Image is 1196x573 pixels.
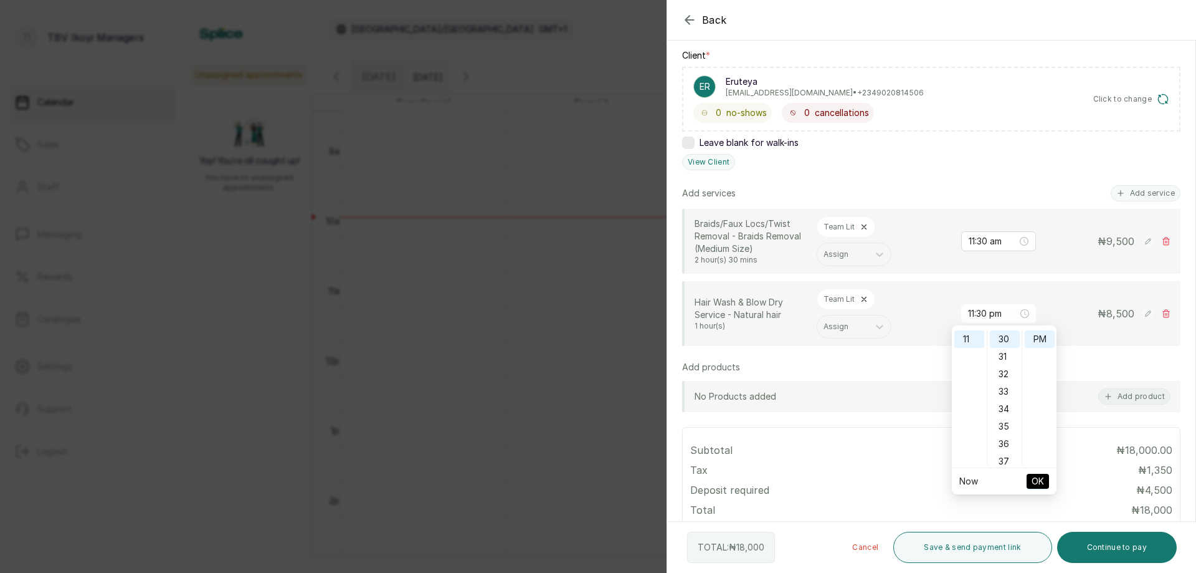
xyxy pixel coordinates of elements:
button: Continue to pay [1057,532,1177,563]
p: Braids/Faux Locs/Twist Removal - Braids Removal (Medium Size) [695,218,807,255]
div: 31 [990,348,1020,365]
span: no-shows [726,107,767,119]
button: OK [1027,474,1049,489]
div: 11 [954,330,984,348]
div: 30 [990,330,1020,348]
p: Er [700,80,710,93]
input: Select time [969,234,1017,248]
p: ₦ [1098,234,1134,249]
p: ₦18,000.00 [1116,443,1172,458]
button: Add product [1098,388,1170,405]
div: 35 [990,418,1020,435]
div: 37 [990,453,1020,470]
button: Cancel [842,532,888,563]
p: Eruteya [726,75,924,88]
div: 34 [990,400,1020,418]
button: Back [682,12,727,27]
p: ₦ [1098,306,1134,321]
button: View Client [682,154,735,170]
p: [EMAIL_ADDRESS][DOMAIN_NAME] • +234 9020814506 [726,88,924,98]
span: Click to change [1093,94,1152,104]
span: Leave blank for walk-ins [700,137,799,149]
button: Save & send payment link [893,532,1051,563]
p: ₦ [1131,503,1172,518]
span: 18,000 [1140,504,1172,516]
span: Back [702,12,727,27]
input: Select time [968,307,1018,320]
div: PM [1025,330,1055,348]
span: 18,000 [736,542,764,552]
span: 1,350 [1147,464,1172,476]
p: Team Lit [823,294,855,304]
p: Deposit required [690,483,769,498]
span: 9,500 [1106,235,1134,248]
p: ₦ [1138,463,1172,478]
div: 36 [990,435,1020,453]
span: 8,500 [1106,307,1134,320]
p: Tax [690,463,708,478]
span: 0 [716,107,721,119]
p: Subtotal [690,443,733,458]
p: TOTAL: ₦ [698,541,764,554]
button: Click to change [1093,93,1170,105]
p: Team Lit [823,222,855,232]
p: 1 hour(s) [695,321,807,331]
span: 4,500 [1145,484,1172,496]
p: Add services [682,187,736,200]
p: No Products added [695,390,776,403]
span: cancellations [815,107,869,119]
p: Add products [682,361,740,373]
div: 32 [990,365,1020,383]
button: Add service [1111,185,1180,201]
label: Client [682,49,710,62]
a: Now [959,476,978,486]
span: 0 [804,107,810,119]
p: Total [690,503,715,518]
p: ₦ [1136,483,1172,498]
span: OK [1032,469,1044,493]
p: Hair Wash & Blow Dry Service - Natural hair [695,296,807,321]
p: 2 hour(s) 30 mins [695,255,807,265]
div: 33 [990,383,1020,400]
